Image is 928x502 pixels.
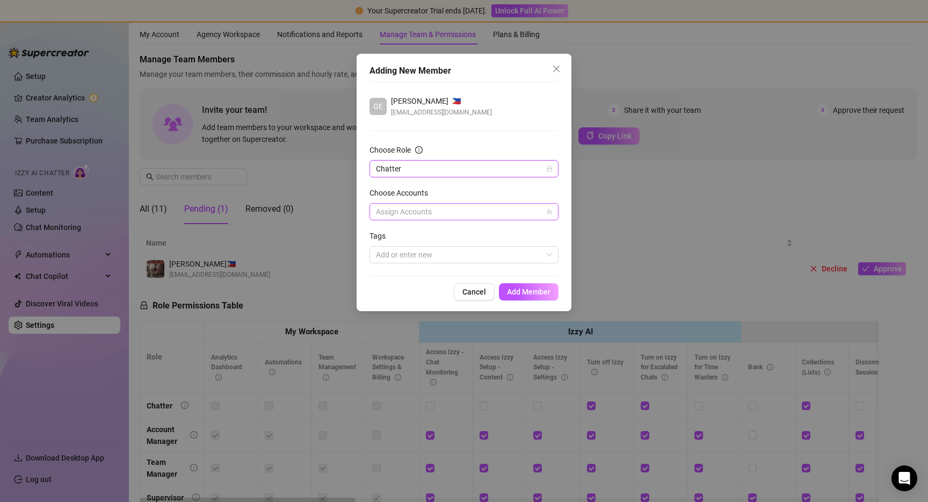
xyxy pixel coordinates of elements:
div: Choose Role [369,144,411,156]
span: [EMAIL_ADDRESS][DOMAIN_NAME] [391,107,492,118]
label: Choose Accounts [369,187,435,199]
span: Chatter [376,161,552,177]
span: lock [546,166,553,172]
span: [PERSON_NAME] [391,95,448,107]
button: Close [548,60,565,77]
button: Add Member [499,283,559,300]
div: Open Intercom Messenger [891,465,917,491]
span: GE [373,101,383,112]
span: Add Member [507,288,550,296]
span: close [552,64,561,73]
button: Cancel [454,283,495,300]
div: Adding New Member [369,64,559,77]
div: 🇵🇭 [391,95,492,107]
span: Close [548,64,565,73]
span: team [546,209,553,215]
span: Cancel [462,288,486,296]
label: Tags [369,230,393,242]
span: info-circle [415,146,423,154]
